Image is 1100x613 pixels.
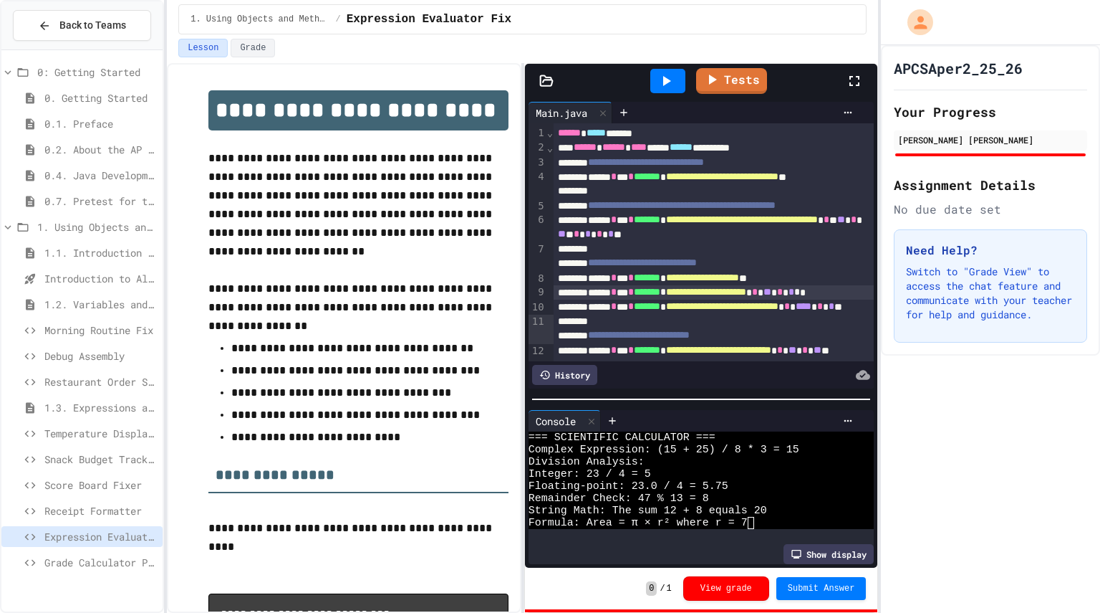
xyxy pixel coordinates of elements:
span: Floating-point: 23.0 / 4 = 5.75 [529,480,728,493]
span: 0.4. Java Development Environments [44,168,157,183]
h3: Need Help? [906,242,1075,259]
div: 3 [529,156,546,170]
span: Snack Budget Tracker [44,452,157,467]
div: 9 [529,285,546,300]
a: Tests [696,68,767,94]
span: Score Board Fixer [44,477,157,493]
span: 0.1. Preface [44,116,157,131]
div: 11 [529,315,546,344]
span: Integer: 23 / 4 = 5 [529,468,651,480]
div: No due date set [894,201,1087,218]
div: Console [529,410,601,432]
div: Show display [783,544,874,564]
div: 12 [529,344,546,374]
span: Submit Answer [788,583,855,594]
span: 1.2. Variables and Data Types [44,297,157,312]
div: 7 [529,242,546,272]
div: Main.java [529,105,594,120]
span: 0: Getting Started [37,65,157,80]
span: Debug Assembly [44,348,157,363]
div: 2 [529,141,546,155]
span: 1. Using Objects and Methods [190,14,329,25]
div: [PERSON_NAME] [PERSON_NAME] [898,133,1083,146]
span: / [336,14,341,25]
span: Expression Evaluator Fix [347,11,511,28]
div: 10 [529,300,546,315]
div: History [532,365,597,385]
span: 1.1. Introduction to Algorithms, Programming, and Compilers [44,245,157,260]
span: Morning Routine Fix [44,323,157,338]
span: Receipt Formatter [44,503,157,518]
span: 0.7. Pretest for the AP CSA Exam [44,194,157,209]
h1: APCSAper2_25_26 [894,58,1023,78]
span: String Math: The sum 12 + 8 equals 20 [529,505,767,517]
div: 5 [529,199,546,214]
span: Temperature Display Fix [44,426,157,441]
h2: Assignment Details [894,175,1087,195]
button: Grade [231,39,275,57]
span: Remainder Check: 47 % 13 = 8 [529,493,709,505]
button: Lesson [178,39,228,57]
div: 4 [529,170,546,199]
span: 1. Using Objects and Methods [37,219,157,234]
span: Back to Teams [59,18,126,33]
span: Formula: Area = π × r² where r = 7 [529,517,748,529]
span: Complex Expression: (15 + 25) / 8 * 3 = 15 [529,444,799,456]
button: Back to Teams [13,10,151,41]
div: 6 [529,213,546,242]
span: Fold line [546,142,554,153]
span: 0. Getting Started [44,90,157,105]
span: 1 [667,583,672,594]
span: 1.3. Expressions and Output [New] [44,400,157,415]
span: Expression Evaluator Fix [44,529,157,544]
div: 1 [529,126,546,141]
button: Submit Answer [776,577,867,600]
span: Grade Calculator Pro [44,555,157,570]
span: Fold line [546,127,554,138]
h2: Your Progress [894,102,1087,122]
div: Main.java [529,102,612,123]
span: Introduction to Algorithms, Programming, and Compilers [44,271,157,286]
span: Restaurant Order System [44,374,157,389]
span: === SCIENTIFIC CALCULATOR === [529,432,715,444]
div: Console [529,414,583,429]
div: 8 [529,272,546,286]
span: Division Analysis: [529,456,645,468]
span: 0.2. About the AP CSA Exam [44,142,157,157]
p: Switch to "Grade View" to access the chat feature and communicate with your teacher for help and ... [906,265,1075,322]
span: / [660,583,665,594]
button: View grade [683,576,769,601]
span: 0 [646,581,657,596]
div: My Account [892,6,937,39]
